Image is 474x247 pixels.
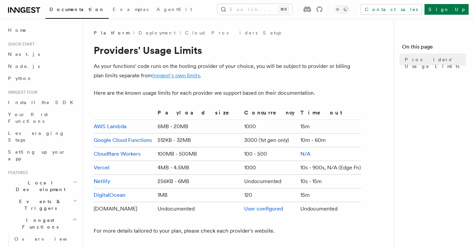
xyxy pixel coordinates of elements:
[298,202,361,216] td: Undocumented
[157,7,192,12] span: AgentKit
[155,147,242,161] td: 100MB - 500MB
[94,151,140,157] a: Cloudflare Workers
[361,4,422,15] a: Contact sales
[5,217,72,230] span: Inngest Functions
[298,134,361,147] td: 10m - 60m
[50,7,105,12] span: Documentation
[94,164,109,171] a: Vercel
[155,202,242,216] td: Undocumented
[242,161,298,175] td: 1000
[155,134,242,147] td: 512KB - 32MB
[8,52,40,57] span: Next.js
[402,54,466,72] a: Providers' Usage Limits
[155,161,242,175] td: 4MB - 4.5MB
[5,90,37,95] span: Inngest tour
[5,60,79,72] a: Node.js
[113,7,149,12] span: Examples
[94,88,361,98] p: Here are the known usage limits for each provider we support based on their documentation.
[8,27,27,33] span: Home
[8,112,48,124] span: Your first Functions
[5,170,28,175] span: Features
[298,108,361,120] th: Timeout
[279,6,288,13] kbd: ⌘K
[94,62,361,80] p: As your functions' code runs on the hosting provider of your choice, you will be subject to provi...
[242,120,298,134] td: 1000
[138,29,176,36] a: Deployment
[8,100,77,105] span: Install the SDK
[8,131,65,143] span: Leveraging Steps
[244,205,283,212] a: User configured
[5,146,79,165] a: Setting up your app
[94,192,125,198] a: DigitalOcean
[109,2,153,18] a: Examples
[5,48,79,60] a: Next.js
[5,177,79,195] button: Local Development
[424,4,469,15] a: Sign Up
[5,198,73,212] span: Events & Triggers
[155,120,242,134] td: 6MB - 20MB
[5,195,79,214] button: Events & Triggers
[14,236,83,242] span: Overview
[334,5,350,13] button: Toggle dark mode
[185,29,281,36] a: Cloud Providers Setup
[242,188,298,202] td: 120
[94,29,129,36] span: Platform
[155,188,242,202] td: 1MB
[8,76,32,81] span: Python
[298,120,361,134] td: 15m
[5,179,73,193] span: Local Development
[94,137,152,143] a: Google Cloud Functions
[12,233,79,245] a: Overview
[8,64,40,69] span: Node.js
[298,188,361,202] td: 15m
[94,44,361,56] h1: Providers' Usage Limits
[152,72,200,79] a: Inngest's own limits
[298,161,361,175] td: 10s - 900s, N/A (Edge Fn)
[155,175,242,188] td: 256KB - 6MB
[242,175,298,188] td: Undocumented
[300,151,310,157] a: N/A
[94,202,155,216] td: [DOMAIN_NAME]
[5,72,79,84] a: Python
[155,108,242,120] th: Payload size
[242,108,298,120] th: Concurrency
[5,96,79,108] a: Install the SDK
[5,42,34,47] span: Quick start
[217,4,292,15] button: Search...⌘K
[5,214,79,233] button: Inngest Functions
[242,147,298,161] td: 100 - 500
[5,24,79,36] a: Home
[45,2,109,19] a: Documentation
[94,226,361,236] p: For more details tailored to your plan, please check each provider's website.
[402,43,466,54] h4: On this page
[405,56,466,70] span: Providers' Usage Limits
[94,178,110,184] a: Netlify
[5,108,79,127] a: Your first Functions
[153,2,196,18] a: AgentKit
[242,134,298,147] td: 3000 (1st gen only)
[5,127,79,146] a: Leveraging Steps
[8,149,66,161] span: Setting up your app
[298,175,361,188] td: 10s - 15m
[94,123,126,130] a: AWS Lambda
